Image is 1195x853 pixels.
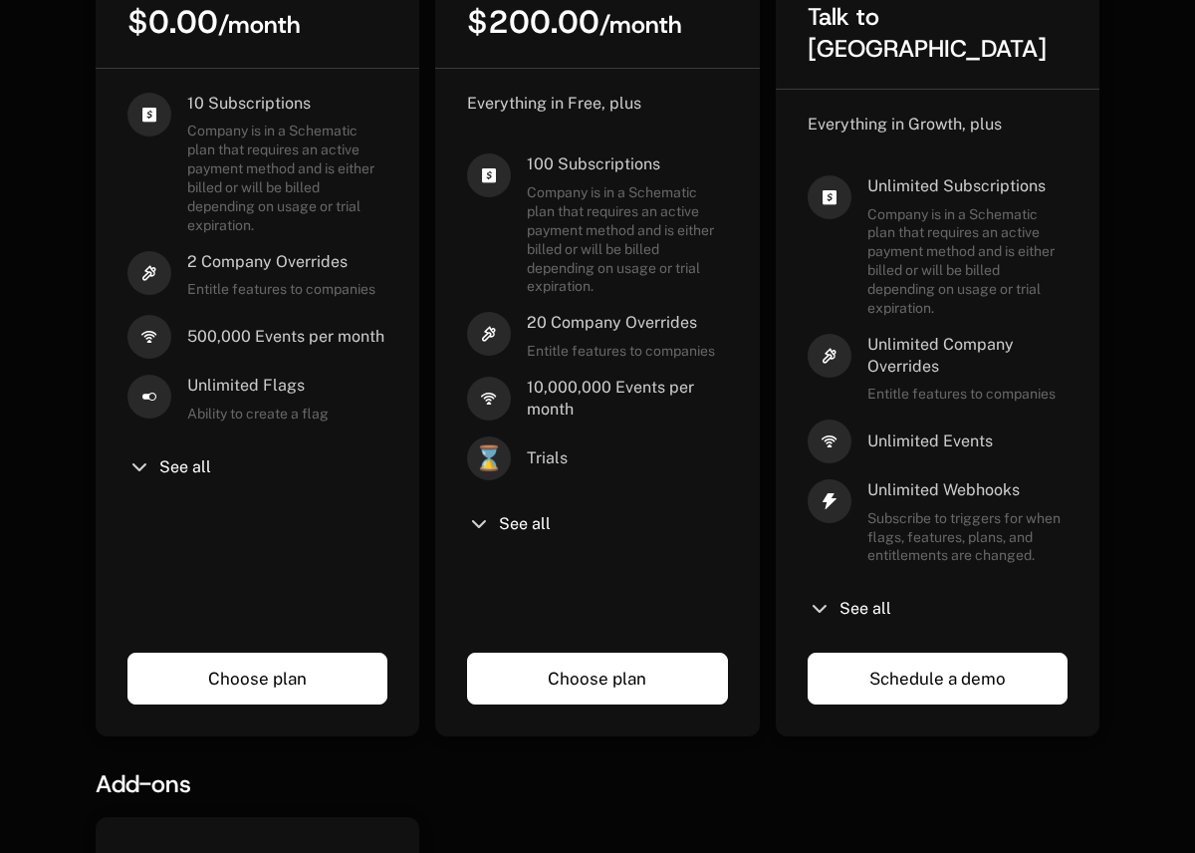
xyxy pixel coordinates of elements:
span: Unlimited Company Overrides [867,334,1068,377]
span: See all [499,516,551,532]
i: signal [467,377,511,421]
span: Unlimited Webhooks [867,479,1068,501]
span: 20 Company Overrides [527,312,715,334]
i: hammer [127,251,171,295]
i: signal [127,315,171,359]
span: 10 Subscriptions [187,93,387,115]
i: signal [808,420,851,463]
span: ⌛ [467,436,511,480]
a: Choose plan [467,653,727,705]
span: See all [839,601,891,617]
i: chevron-down [127,455,151,479]
span: Company is in a Schematic plan that requires an active payment method and is either billed or wil... [867,205,1068,318]
span: $0.00 [127,1,301,43]
span: Company is in a Schematic plan that requires an active payment method and is either billed or wil... [187,122,387,234]
span: Everything in Growth, plus [808,115,1002,134]
a: Schedule a demo [808,653,1068,705]
i: cashapp [127,93,171,137]
span: 10,000,000 Events per month [527,377,727,420]
i: hammer [467,312,511,356]
span: Trials [527,447,568,469]
sub: / month [218,9,301,41]
span: See all [159,459,211,475]
span: Unlimited Events [867,430,993,452]
i: chevron-down [467,512,491,536]
span: Talk to [GEOGRAPHIC_DATA] [808,1,1047,65]
span: 500,000 Events per month [187,326,384,348]
span: Entitle features to companies [187,280,375,299]
span: Unlimited Subscriptions [867,175,1068,197]
i: hammer [808,334,851,378]
i: cashapp [467,153,511,197]
sub: / month [599,9,682,41]
span: 2 Company Overrides [187,251,375,273]
i: cashapp [808,175,851,219]
i: chevron-down [808,597,832,621]
span: Entitle features to companies [527,342,715,361]
span: Everything in Free, plus [467,94,641,113]
span: Entitle features to companies [867,385,1068,404]
span: $200.00 [467,1,682,43]
i: boolean-on [127,375,171,419]
span: Unlimited Flags [187,375,329,397]
i: thunder [808,479,851,523]
span: Add-ons [96,768,191,800]
span: 100 Subscriptions [527,153,727,175]
span: Subscribe to triggers for when flags, features, plans, and entitlements are changed. [867,509,1068,566]
span: Company is in a Schematic plan that requires an active payment method and is either billed or wil... [527,183,727,296]
a: Choose plan [127,653,387,705]
span: Ability to create a flag [187,405,329,424]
